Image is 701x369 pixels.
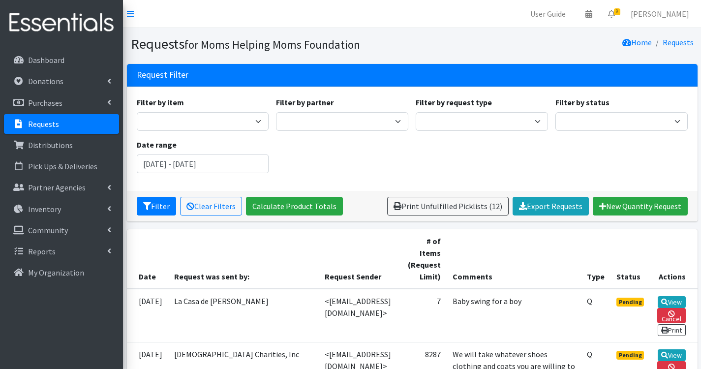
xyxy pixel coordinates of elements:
a: Clear Filters [180,197,242,215]
a: Inventory [4,199,119,219]
a: Purchases [4,93,119,113]
td: La Casa de [PERSON_NAME] [168,289,319,342]
p: Dashboard [28,55,64,65]
p: Community [28,225,68,235]
th: Comments [447,229,581,289]
p: Inventory [28,204,61,214]
th: # of Items (Request Limit) [401,229,447,289]
label: Filter by status [555,96,610,108]
a: View [658,349,686,361]
a: Donations [4,71,119,91]
label: Date range [137,139,177,151]
h1: Requests [131,35,409,53]
a: Calculate Product Totals [246,197,343,215]
img: HumanEssentials [4,6,119,39]
a: Print [658,324,686,336]
p: Partner Agencies [28,183,86,192]
span: 9 [614,8,620,15]
small: for Moms Helping Moms Foundation [184,37,360,52]
p: Reports [28,246,56,256]
a: Pick Ups & Deliveries [4,156,119,176]
a: Community [4,220,119,240]
th: Actions [651,229,697,289]
a: My Organization [4,263,119,282]
a: Distributions [4,135,119,155]
a: User Guide [522,4,574,24]
a: Print Unfulfilled Picklists (12) [387,197,509,215]
a: Export Requests [513,197,589,215]
td: [DATE] [127,289,168,342]
th: Status [610,229,652,289]
a: Requests [663,37,694,47]
a: Partner Agencies [4,178,119,197]
a: Requests [4,114,119,134]
a: Reports [4,242,119,261]
p: Pick Ups & Deliveries [28,161,97,171]
abbr: Quantity [587,349,592,359]
a: View [658,296,686,308]
th: Date [127,229,168,289]
label: Filter by item [137,96,184,108]
a: [PERSON_NAME] [623,4,697,24]
td: <[EMAIL_ADDRESS][DOMAIN_NAME]> [319,289,401,342]
p: Purchases [28,98,62,108]
label: Filter by request type [416,96,492,108]
th: Type [581,229,610,289]
a: New Quantity Request [593,197,688,215]
td: 7 [401,289,447,342]
a: Cancel [657,308,685,323]
p: My Organization [28,268,84,277]
a: Home [622,37,652,47]
th: Request Sender [319,229,401,289]
a: 9 [600,4,623,24]
h3: Request Filter [137,70,188,80]
span: Pending [616,351,644,360]
a: Dashboard [4,50,119,70]
p: Donations [28,76,63,86]
label: Filter by partner [276,96,334,108]
abbr: Quantity [587,296,592,306]
p: Distributions [28,140,73,150]
span: Pending [616,298,644,307]
p: Requests [28,119,59,129]
button: Filter [137,197,176,215]
td: Baby swing for a boy [447,289,581,342]
th: Request was sent by: [168,229,319,289]
input: January 1, 2011 - December 31, 2011 [137,154,269,173]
